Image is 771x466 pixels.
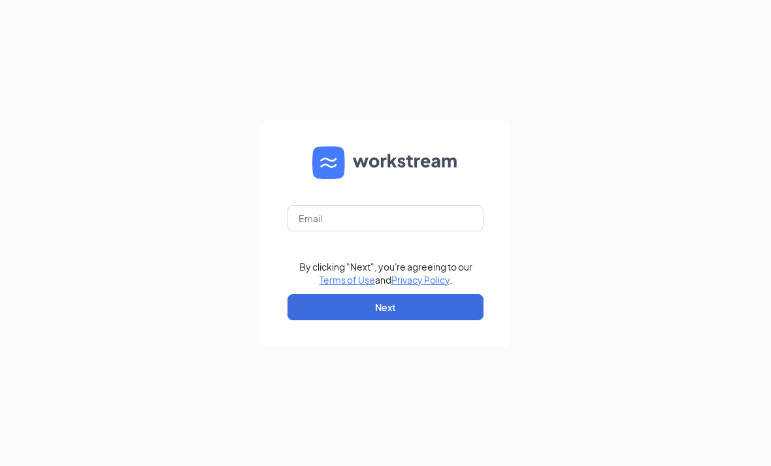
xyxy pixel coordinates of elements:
[287,294,484,320] button: Next
[320,274,375,286] a: Terms of Use
[299,260,472,286] div: By clicking "Next", you're agreeing to our and .
[287,205,484,231] input: Email
[312,146,459,179] img: WS logo and Workstream text
[391,274,450,286] a: Privacy Policy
